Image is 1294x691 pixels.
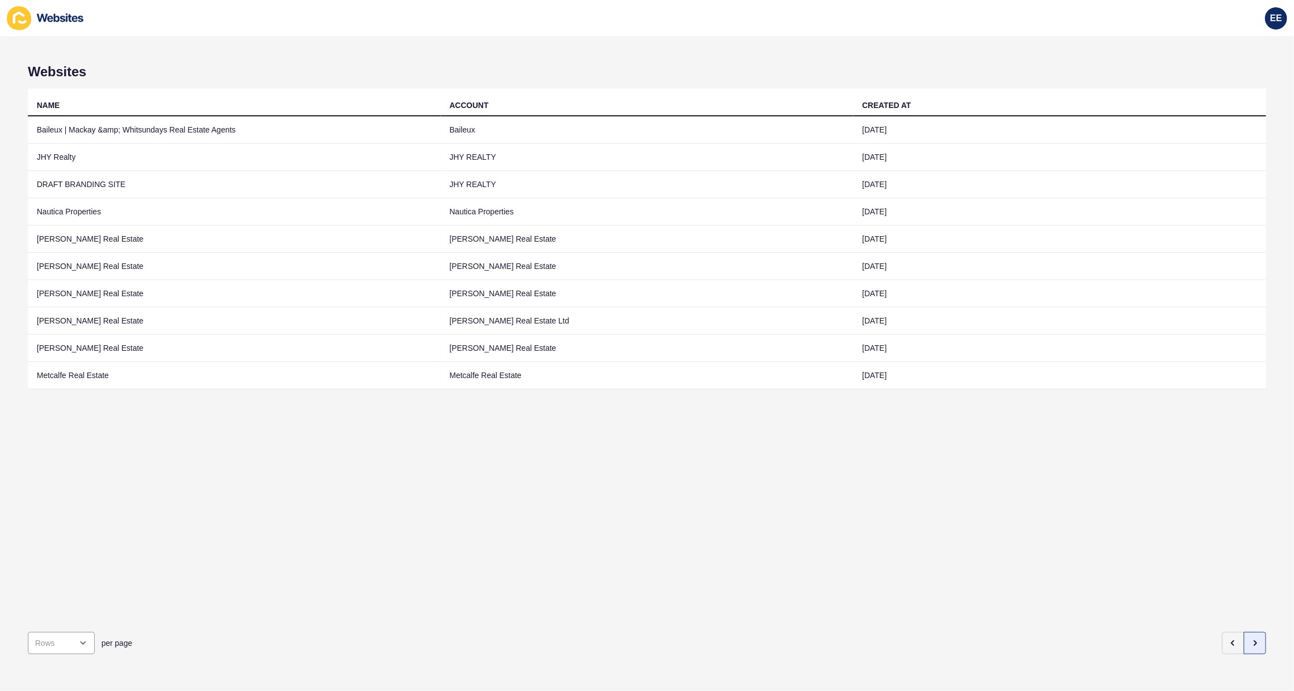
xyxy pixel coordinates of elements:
[853,362,1266,389] td: [DATE]
[28,307,441,335] td: [PERSON_NAME] Real Estate
[28,362,441,389] td: Metcalfe Real Estate
[101,638,132,649] span: per page
[28,116,441,144] td: Baileux | Mackay &amp; Whitsundays Real Estate Agents
[853,335,1266,362] td: [DATE]
[853,171,1266,198] td: [DATE]
[441,253,854,280] td: [PERSON_NAME] Real Estate
[28,632,95,654] div: open menu
[853,198,1266,226] td: [DATE]
[441,198,854,226] td: Nautica Properties
[441,362,854,389] td: Metcalfe Real Estate
[28,144,441,171] td: JHY Realty
[441,307,854,335] td: [PERSON_NAME] Real Estate Ltd
[441,335,854,362] td: [PERSON_NAME] Real Estate
[28,280,441,307] td: [PERSON_NAME] Real Estate
[28,253,441,280] td: [PERSON_NAME] Real Estate
[853,144,1266,171] td: [DATE]
[28,335,441,362] td: [PERSON_NAME] Real Estate
[450,100,489,111] div: ACCOUNT
[853,280,1266,307] td: [DATE]
[28,198,441,226] td: Nautica Properties
[853,226,1266,253] td: [DATE]
[441,171,854,198] td: JHY REALTY
[1270,13,1282,24] span: EE
[853,253,1266,280] td: [DATE]
[441,280,854,307] td: [PERSON_NAME] Real Estate
[441,116,854,144] td: Baileux
[37,100,60,111] div: NAME
[862,100,911,111] div: CREATED AT
[28,64,1266,80] h1: Websites
[853,307,1266,335] td: [DATE]
[28,226,441,253] td: [PERSON_NAME] Real Estate
[28,171,441,198] td: DRAFT BRANDING SITE
[441,144,854,171] td: JHY REALTY
[441,226,854,253] td: [PERSON_NAME] Real Estate
[853,116,1266,144] td: [DATE]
